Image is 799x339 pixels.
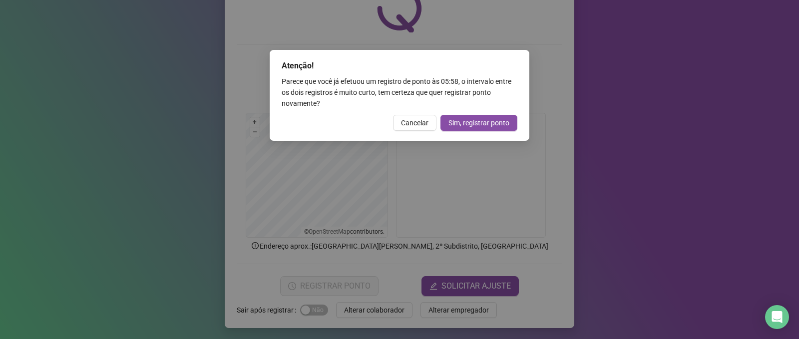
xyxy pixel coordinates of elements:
div: Open Intercom Messenger [765,305,789,329]
div: Atenção! [282,60,517,72]
span: Sim, registrar ponto [448,117,509,128]
button: Sim, registrar ponto [440,115,517,131]
button: Cancelar [393,115,436,131]
span: Cancelar [401,117,428,128]
div: Parece que você já efetuou um registro de ponto às 05:58 , o intervalo entre os dois registros é ... [282,76,517,109]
